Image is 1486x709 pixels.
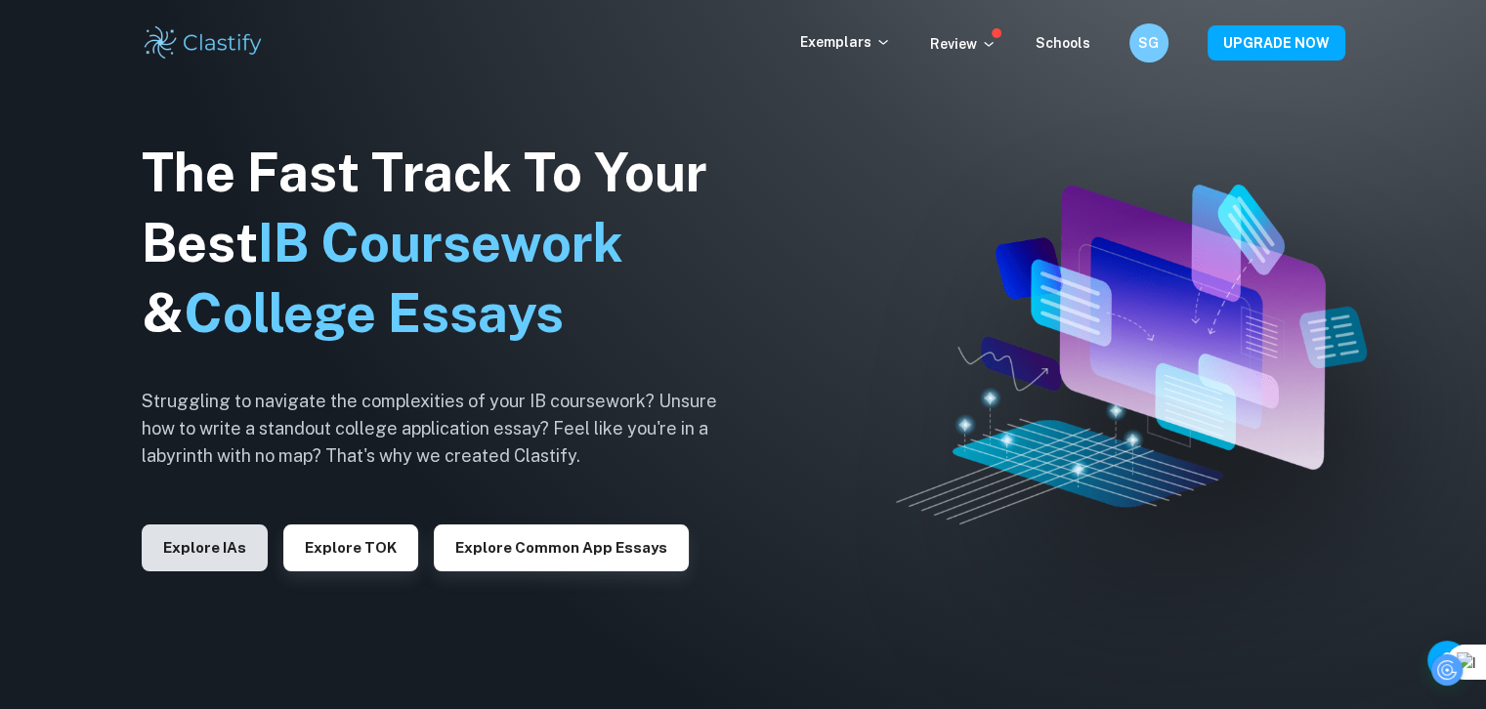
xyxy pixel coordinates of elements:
h6: SG [1137,32,1160,54]
button: SG [1129,23,1168,63]
button: Explore Common App essays [434,524,689,571]
p: Exemplars [800,31,891,53]
a: Explore TOK [283,537,418,556]
img: Clastify logo [142,23,266,63]
h1: The Fast Track To Your Best & [142,138,747,349]
button: Help and Feedback [1427,641,1466,680]
button: Explore IAs [142,524,268,571]
img: Clastify hero [896,185,1367,524]
button: Explore TOK [283,524,418,571]
button: UPGRADE NOW [1208,25,1345,61]
span: IB Coursework [258,212,623,273]
a: Schools [1036,35,1090,51]
p: Review [930,33,997,55]
span: College Essays [184,282,564,344]
h6: Struggling to navigate the complexities of your IB coursework? Unsure how to write a standout col... [142,388,747,470]
a: Explore Common App essays [434,537,689,556]
a: Explore IAs [142,537,268,556]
